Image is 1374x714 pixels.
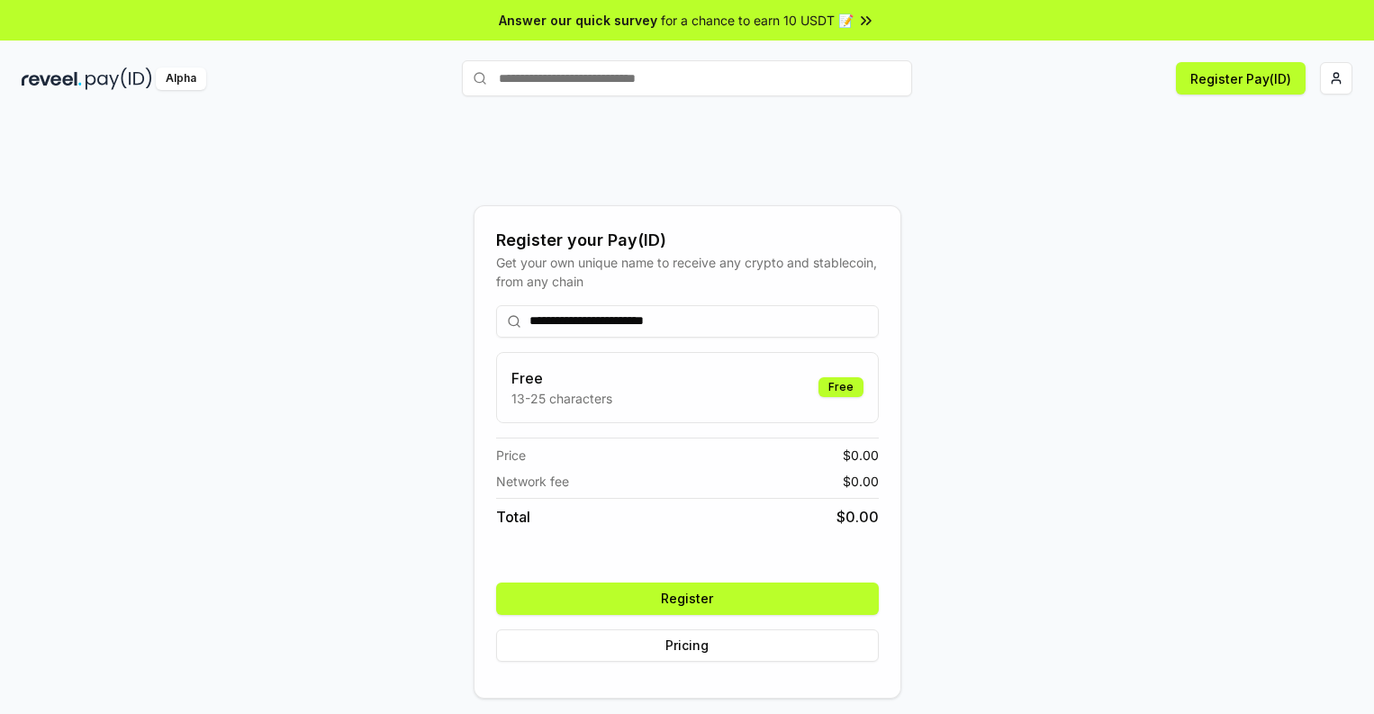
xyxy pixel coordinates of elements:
[496,253,879,291] div: Get your own unique name to receive any crypto and stablecoin, from any chain
[22,68,82,90] img: reveel_dark
[496,506,530,528] span: Total
[496,472,569,491] span: Network fee
[843,472,879,491] span: $ 0.00
[496,629,879,662] button: Pricing
[499,11,657,30] span: Answer our quick survey
[86,68,152,90] img: pay_id
[661,11,854,30] span: for a chance to earn 10 USDT 📝
[836,506,879,528] span: $ 0.00
[156,68,206,90] div: Alpha
[496,228,879,253] div: Register your Pay(ID)
[496,446,526,465] span: Price
[511,367,612,389] h3: Free
[496,583,879,615] button: Register
[843,446,879,465] span: $ 0.00
[511,389,612,408] p: 13-25 characters
[818,377,863,397] div: Free
[1176,62,1306,95] button: Register Pay(ID)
